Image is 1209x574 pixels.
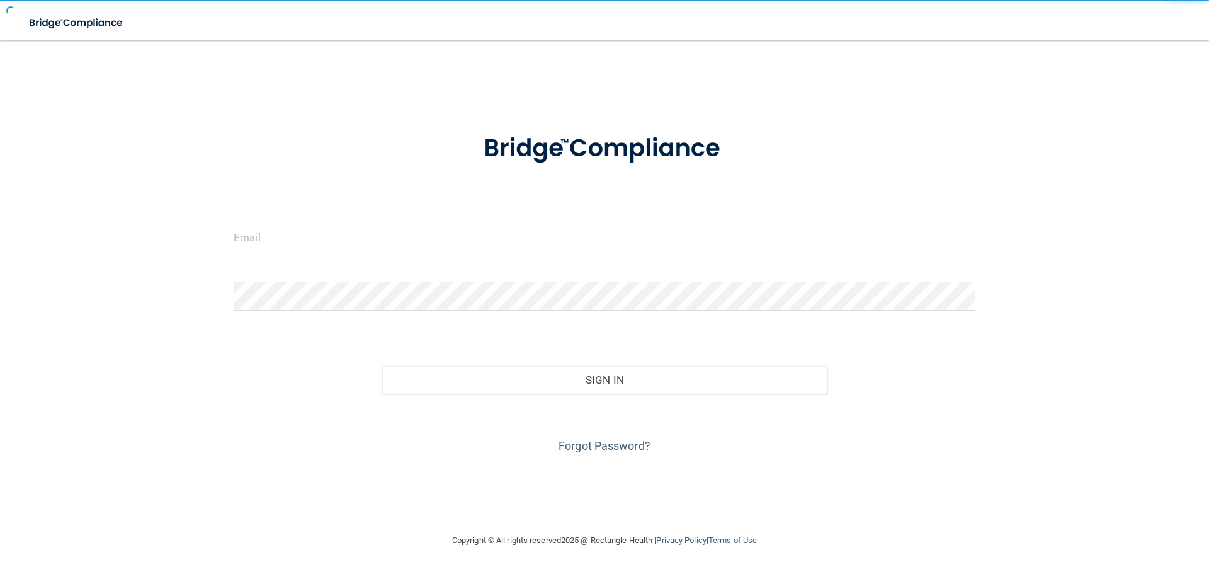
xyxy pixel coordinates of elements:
img: bridge_compliance_login_screen.278c3ca4.svg [19,10,135,36]
a: Privacy Policy [656,536,706,545]
button: Sign In [382,366,827,394]
div: Copyright © All rights reserved 2025 @ Rectangle Health | | [375,520,834,561]
a: Forgot Password? [559,439,650,452]
input: Email [234,223,975,251]
a: Terms of Use [708,536,757,545]
img: bridge_compliance_login_screen.278c3ca4.svg [458,116,751,181]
